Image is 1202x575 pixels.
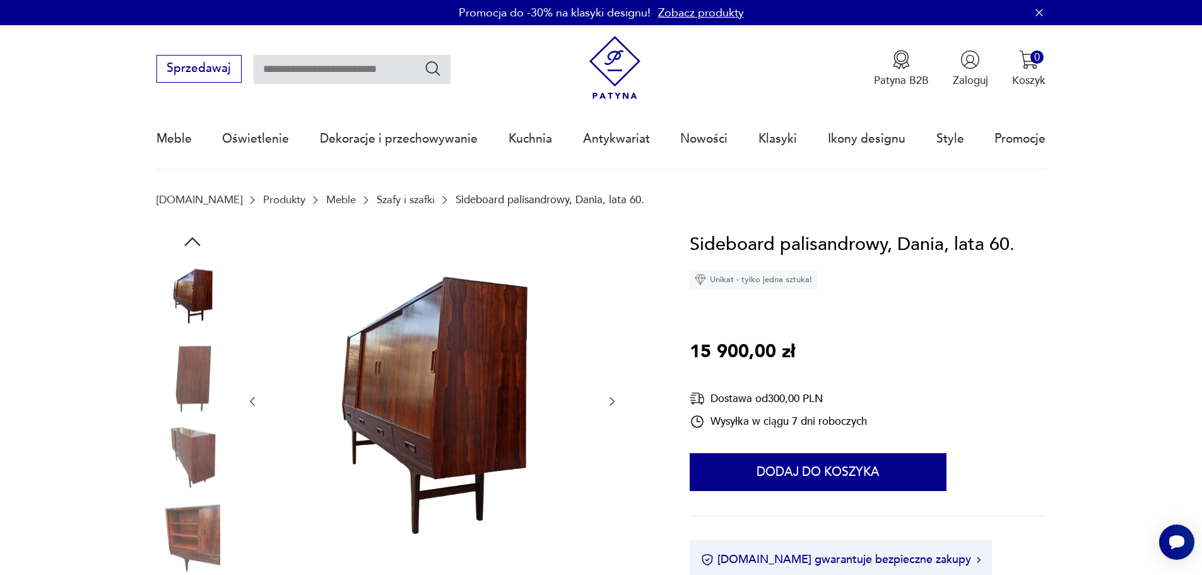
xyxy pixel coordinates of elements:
[680,110,728,168] a: Nowości
[459,5,651,21] p: Promocja do -30% na klasyki designu!
[936,110,964,168] a: Style
[874,73,929,88] p: Patyna B2B
[509,110,552,168] a: Kuchnia
[758,110,797,168] a: Klasyki
[456,194,644,206] p: Sideboard palisandrowy, Dania, lata 60.
[690,230,1015,259] h1: Sideboard palisandrowy, Dania, lata 60.
[156,110,192,168] a: Meble
[690,270,817,289] div: Unikat - tylko jedna sztuka!
[1012,50,1046,88] button: 0Koszyk
[1019,50,1039,69] img: Ikona koszyka
[658,5,744,21] a: Zobacz produkty
[695,274,706,285] img: Ikona diamentu
[994,110,1046,168] a: Promocje
[960,50,980,69] img: Ikonka użytkownika
[1030,50,1044,64] div: 0
[690,453,946,491] button: Dodaj do koszyka
[326,194,356,206] a: Meble
[874,50,929,88] button: Patyna B2B
[583,110,650,168] a: Antykwariat
[1012,73,1046,88] p: Koszyk
[424,59,442,78] button: Szukaj
[690,391,705,406] img: Ikona dostawy
[156,55,242,83] button: Sprzedawaj
[828,110,905,168] a: Ikony designu
[953,50,988,88] button: Zaloguj
[690,391,867,406] div: Dostawa od 300,00 PLN
[1159,525,1194,560] iframe: Smartsupp widget button
[977,557,981,563] img: Ikona strzałki w prawo
[583,36,647,100] img: Patyna - sklep z meblami i dekoracjami vintage
[156,501,228,572] img: Zdjęcie produktu Sideboard palisandrowy, Dania, lata 60.
[690,414,867,429] div: Wysyłka w ciągu 7 dni roboczych
[320,110,478,168] a: Dekoracje i przechowywanie
[156,194,242,206] a: [DOMAIN_NAME]
[953,73,988,88] p: Zaloguj
[274,230,591,571] img: Zdjęcie produktu Sideboard palisandrowy, Dania, lata 60.
[701,554,714,566] img: Ikona certyfikatu
[222,110,289,168] a: Oświetlenie
[874,50,929,88] a: Ikona medaluPatyna B2B
[156,420,228,492] img: Zdjęcie produktu Sideboard palisandrowy, Dania, lata 60.
[156,64,242,74] a: Sprzedawaj
[156,259,228,331] img: Zdjęcie produktu Sideboard palisandrowy, Dania, lata 60.
[701,552,981,567] button: [DOMAIN_NAME] gwarantuje bezpieczne zakupy
[156,340,228,412] img: Zdjęcie produktu Sideboard palisandrowy, Dania, lata 60.
[892,50,911,69] img: Ikona medalu
[263,194,305,206] a: Produkty
[377,194,435,206] a: Szafy i szafki
[690,338,795,367] p: 15 900,00 zł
